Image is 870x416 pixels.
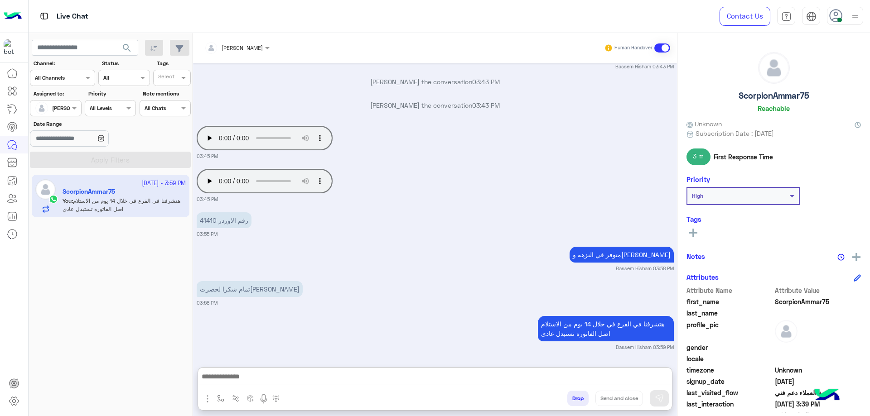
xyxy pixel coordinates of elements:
img: profile [850,11,861,22]
span: 2025-10-06T12:39:46.026Z [775,399,861,409]
img: tab [806,11,817,22]
img: Trigger scenario [232,395,239,402]
p: 6/10/2025, 3:55 PM [197,212,251,228]
audio: Your browser does not support the audio tag. [197,169,333,193]
span: Unknown [775,365,861,375]
img: send attachment [202,393,213,404]
h6: Tags [686,215,861,223]
img: notes [837,253,845,261]
label: Tags [157,59,190,67]
label: Status [102,59,149,67]
p: [PERSON_NAME] the conversation [197,77,674,86]
a: Contact Us [720,7,770,26]
span: ScorpionAmmar75 [775,297,861,306]
small: Bassem Hisham 03:43 PM [615,63,674,70]
span: 03:43 PM [472,101,500,109]
span: locale [686,354,773,363]
label: Date Range [34,120,135,128]
label: Priority [88,90,135,98]
small: 03:55 PM [197,230,217,238]
span: gender [686,343,773,352]
span: profile_pic [686,320,773,341]
img: Logo [4,7,22,26]
img: 713415422032625 [4,39,20,56]
img: hulul-logo.png [811,380,843,411]
small: 03:45 PM [197,196,218,203]
h6: Notes [686,252,705,260]
span: signup_date [686,377,773,386]
span: Unknown [686,119,722,129]
small: Bassem Hisham 03:58 PM [616,265,674,272]
p: 6/10/2025, 3:59 PM [538,316,674,341]
img: tab [39,10,50,22]
small: Bassem Hisham 03:59 PM [616,344,674,351]
span: [PERSON_NAME] [222,44,263,51]
span: خدمة العملاء دعم فني [775,388,861,397]
img: send voice note [258,393,269,404]
b: High [692,192,703,199]
img: defaultAdmin.png [35,102,48,115]
button: Drop [567,391,589,406]
span: First Response Time [714,152,773,162]
span: first_name [686,297,773,306]
h6: Priority [686,175,710,183]
button: create order [243,391,258,406]
button: Send and close [595,391,643,406]
button: Trigger scenario [228,391,243,406]
h6: Reachable [758,104,790,112]
h6: Attributes [686,273,719,281]
span: 03:43 PM [472,78,500,86]
span: Subscription Date : [DATE] [696,129,774,138]
audio: Your browser does not support the audio tag. [197,126,333,150]
img: select flow [217,395,224,402]
small: 03:45 PM [197,153,218,160]
span: null [775,343,861,352]
div: Select [157,72,174,83]
a: tab [777,7,795,26]
span: 3 m [686,148,710,165]
img: defaultAdmin.png [759,53,789,83]
button: select flow [213,391,228,406]
span: last_name [686,308,773,318]
img: tab [781,11,792,22]
label: Channel: [34,59,94,67]
span: Attribute Name [686,286,773,295]
span: last_visited_flow [686,388,773,397]
span: timezone [686,365,773,375]
img: defaultAdmin.png [775,320,797,343]
span: null [775,354,861,363]
span: 2025-07-21T08:44:50.445Z [775,377,861,386]
span: last_interaction [686,399,773,409]
img: create order [247,395,254,402]
button: Apply Filters [30,152,191,168]
p: [PERSON_NAME] the conversation [197,100,674,110]
button: search [116,40,138,59]
p: 6/10/2025, 3:58 PM [197,281,303,297]
h5: ScorpionAmmar75 [739,91,809,101]
small: Human Handover [614,44,652,52]
small: 03:58 PM [197,299,217,306]
label: Note mentions [143,90,189,98]
span: Attribute Value [775,286,861,295]
img: make a call [272,395,280,402]
label: Assigned to: [34,90,80,98]
p: Live Chat [57,10,88,23]
p: 6/10/2025, 3:58 PM [570,247,674,263]
span: search [121,43,132,53]
img: send message [655,394,664,403]
img: add [852,253,860,261]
